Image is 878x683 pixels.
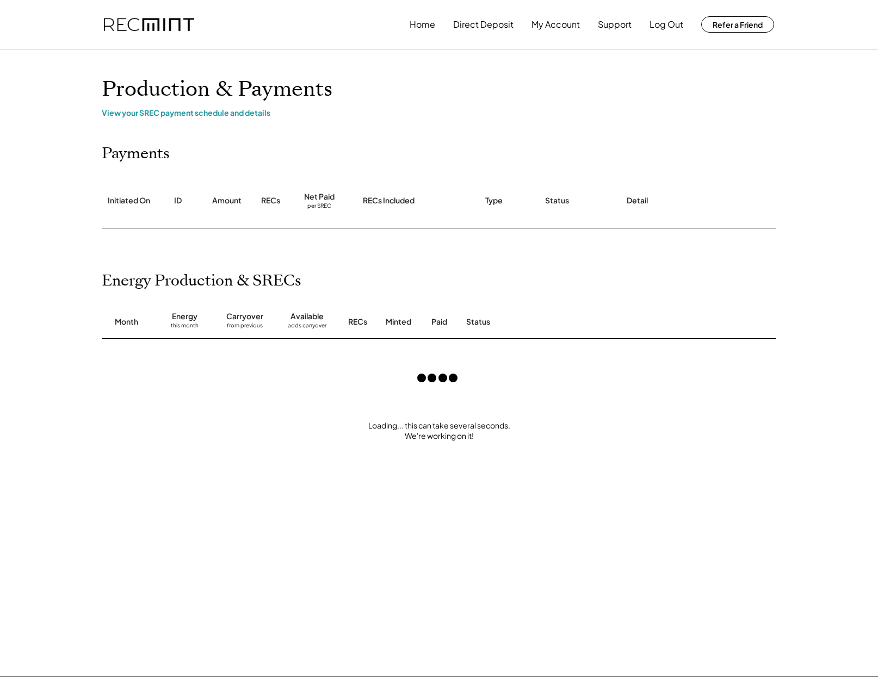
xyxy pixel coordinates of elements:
div: Detail [627,195,648,206]
div: Net Paid [304,191,335,202]
div: RECs [261,195,280,206]
img: recmint-logotype%403x.png [104,18,194,32]
h2: Payments [102,145,170,163]
div: adds carryover [288,322,326,333]
button: Home [410,14,435,35]
div: RECs [348,316,367,327]
div: Carryover [226,311,263,322]
button: Support [598,14,632,35]
button: Log Out [650,14,683,35]
div: RECs Included [363,195,415,206]
button: Refer a Friend [701,16,774,33]
div: Available [290,311,324,322]
button: My Account [531,14,580,35]
div: Month [115,316,138,327]
div: Minted [386,316,411,327]
div: Status [545,195,569,206]
div: ID [174,195,182,206]
div: per SREC [307,202,331,210]
div: Paid [431,316,447,327]
div: Type [485,195,503,206]
div: Loading... this can take several seconds. We're working on it! [91,420,787,442]
h2: Energy Production & SRECs [102,272,301,290]
button: Direct Deposit [453,14,514,35]
div: Status [466,316,651,327]
div: from previous [227,322,263,333]
h1: Production & Payments [102,77,776,102]
div: this month [171,322,199,333]
div: Amount [212,195,242,206]
div: View your SREC payment schedule and details [102,108,776,117]
div: Initiated On [108,195,150,206]
div: Energy [172,311,197,322]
